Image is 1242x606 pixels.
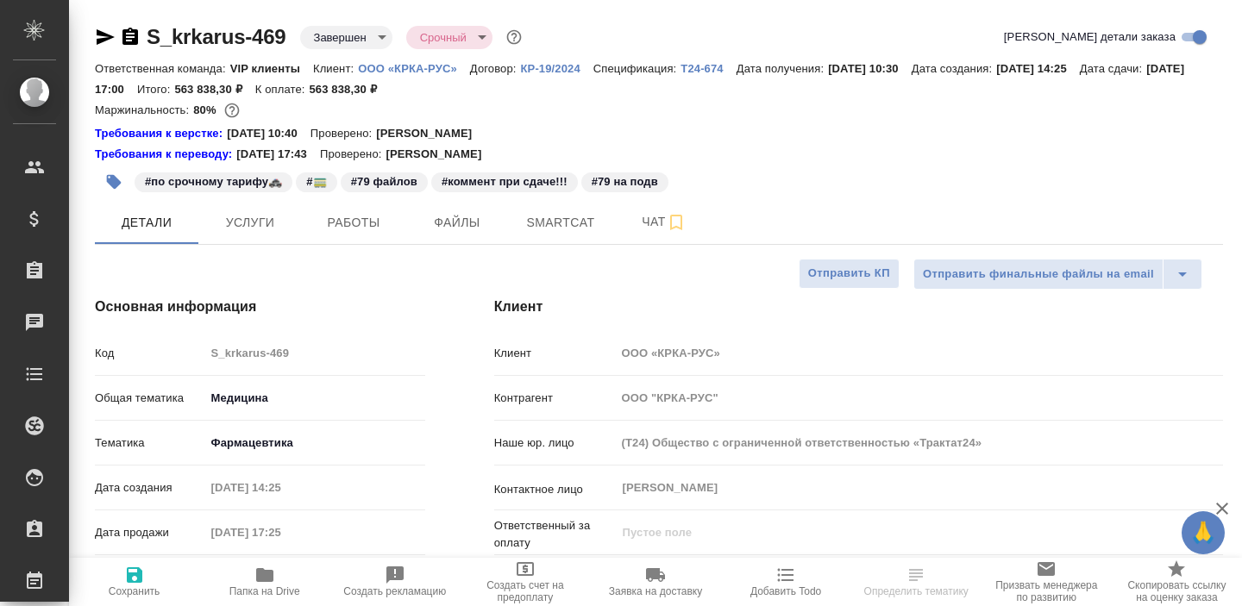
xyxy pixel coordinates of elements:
p: Дата сдачи: [1080,62,1146,75]
a: S_krkarus-469 [147,25,286,48]
h4: Основная информация [95,297,425,317]
div: Медицина [205,384,425,413]
p: #79 файлов [351,173,417,191]
button: Завершен [309,30,372,45]
button: Отправить КП [799,259,900,289]
a: Требования к переводу: [95,146,236,163]
p: [DATE] 17:43 [236,146,320,163]
button: Скопировать ссылку на оценку заказа [1112,558,1242,606]
span: Определить тематику [864,585,969,597]
span: Сохранить [109,585,160,597]
button: Создать рекламацию [329,558,460,606]
p: #по срочному тарифу🚓 [145,173,282,191]
input: Пустое поле [616,340,1223,365]
button: Добавить тэг [95,163,133,201]
p: 563 838,30 ₽ [174,83,254,96]
input: Пустое поле [616,385,1223,410]
p: [PERSON_NAME] [376,125,485,142]
button: Призвать менеджера по развитию [982,558,1112,606]
span: Smartcat [519,212,602,234]
button: Скопировать ссылку для ЯМессенджера [95,27,116,47]
button: Доп статусы указывают на важность/срочность заказа [503,26,525,48]
div: Нажми, чтобы открыть папку с инструкцией [95,146,236,163]
p: [PERSON_NAME] [386,146,494,163]
span: Скопировать ссылку на оценку заказа [1122,579,1232,603]
p: Дата продажи [95,524,205,541]
p: #коммент при сдаче!!! [442,173,568,191]
p: Дата получения: [737,62,828,75]
span: Отправить КП [808,264,890,284]
span: 79 на подв [580,173,670,188]
button: Отправить финальные файлы на email [913,259,1164,290]
span: Файлы [416,212,499,234]
h4: Клиент [494,297,1223,317]
p: Договор: [470,62,521,75]
p: Клиент: [313,62,358,75]
p: T24-674 [681,62,736,75]
a: Требования к верстке: [95,125,227,142]
p: 80% [193,103,220,116]
button: Папка на Drive [199,558,329,606]
span: Папка на Drive [229,585,300,597]
span: [PERSON_NAME] детали заказа [1004,28,1176,46]
p: Спецификация: [593,62,681,75]
p: [DATE] 10:40 [227,125,310,142]
p: Ответственная команда: [95,62,230,75]
p: VIP клиенты [230,62,313,75]
input: Пустое поле [205,520,356,545]
p: Код [95,345,205,362]
p: Контрагент [494,390,616,407]
p: Общая тематика [95,390,205,407]
p: Тематика [95,434,205,452]
div: Завершен [406,26,492,49]
span: Чат [623,211,706,233]
button: Определить тематику [851,558,982,606]
span: Добавить Todo [750,585,821,597]
span: 79 файлов [339,173,430,188]
p: КР-19/2024 [521,62,593,75]
button: Заявка на доставку [590,558,720,606]
p: К оплате: [255,83,310,96]
span: 🙏 [1189,515,1218,551]
button: 92150.30 RUB; [221,99,243,122]
a: ООО «КРКА-РУС» [358,60,470,75]
button: Срочный [415,30,472,45]
span: по срочному тарифу🚓 [133,173,294,188]
p: 563 838,30 ₽ [309,83,389,96]
div: split button [913,259,1202,290]
button: Создать счет на предоплату [460,558,590,606]
input: Пустое поле [621,522,1182,543]
p: #🚃 [306,173,326,191]
div: Нажми, чтобы открыть папку с инструкцией [95,125,227,142]
p: Дата создания: [912,62,996,75]
p: Дата создания [95,479,205,497]
span: Создать счет на предоплату [470,579,580,603]
span: 🚃 [294,173,338,188]
a: T24-674 [681,60,736,75]
span: Призвать менеджера по развитию [992,579,1101,603]
svg: Подписаться [666,212,687,233]
input: Пустое поле [205,475,356,500]
span: Создать рекламацию [343,585,446,597]
p: Маржинальность: [95,103,193,116]
button: Скопировать ссылку [120,27,141,47]
a: КР-19/2024 [521,60,593,75]
p: Проверено: [310,125,377,142]
p: Проверено: [320,146,386,163]
span: Отправить финальные файлы на email [923,265,1154,284]
button: Сохранить [69,558,199,606]
p: [DATE] 10:30 [828,62,912,75]
p: Контактное лицо [494,481,616,498]
span: Работы [312,212,395,234]
p: Наше юр. лицо [494,434,616,452]
span: Заявка на доставку [609,585,702,597]
span: Услуги [209,212,292,234]
button: 🙏 [1182,511,1225,554]
p: [DATE] 14:25 [996,62,1080,75]
p: #79 на подв [592,173,658,191]
p: ООО «КРКА-РУС» [358,62,470,75]
input: Пустое поле [616,430,1223,455]
p: Итого: [137,83,174,96]
div: Фармацевтика [205,428,425,458]
input: Пустое поле [205,340,425,365]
